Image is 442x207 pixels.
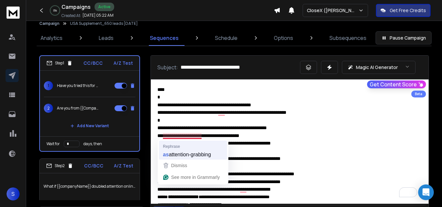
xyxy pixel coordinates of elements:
p: Subsequences [329,34,366,42]
p: Get Free Credits [390,7,426,14]
a: Analytics [37,30,66,46]
p: What if {{companyName}} doubled attention online? [44,177,136,196]
button: Get Free Credits [376,4,431,17]
span: 1 [44,81,53,90]
p: days, then [83,141,102,147]
p: CloseX ([PERSON_NAME]) [307,7,358,14]
div: Step 2 [46,163,73,169]
p: Have you tried this for {{companyName}}? [57,83,99,88]
p: Subject: [157,63,178,71]
a: Leads [95,30,117,46]
div: Active [95,3,114,11]
div: Open Intercom Messenger [418,184,434,200]
button: Add New Variant [65,119,114,132]
li: Step1CC/BCCA/Z Test1Have you tried this for {{companyName}}?2Are you from {{Company name}}?Add Ne... [39,55,140,152]
p: Analytics [41,34,62,42]
a: Sequences [146,30,183,46]
div: Step 1 [46,60,73,66]
p: CC/BCC [83,60,103,66]
button: Campaign [39,21,60,26]
button: S [7,187,20,200]
p: Leads [99,34,114,42]
p: USA Supplement_650 leads [DATE] [70,21,138,26]
p: A/Z Test [114,60,133,66]
p: Are you from {{Company name}}? [57,106,99,111]
img: logo [7,7,20,19]
p: Created At: [62,13,81,18]
button: Magic AI Generator [342,61,415,74]
button: Pause Campaign [376,31,432,44]
button: Get Content Score [367,80,426,88]
p: Magic AI Generator [356,64,398,71]
p: Schedule [215,34,238,42]
div: Beta [411,91,426,97]
a: Options [270,30,297,46]
p: Sequences [150,34,179,42]
span: 2 [44,104,53,113]
a: Subsequences [326,30,370,46]
p: A/Z Test [114,163,133,169]
p: CC/BCC [84,163,103,169]
h1: Campaigns [62,3,91,11]
div: To enrich screen reader interactions, please activate Accessibility in Grammarly extension settings [151,79,429,204]
a: Schedule [211,30,241,46]
p: 0 % [53,9,57,12]
p: Wait for [46,141,60,147]
p: Options [274,34,293,42]
p: [DATE] 05:22 AM [82,13,114,18]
